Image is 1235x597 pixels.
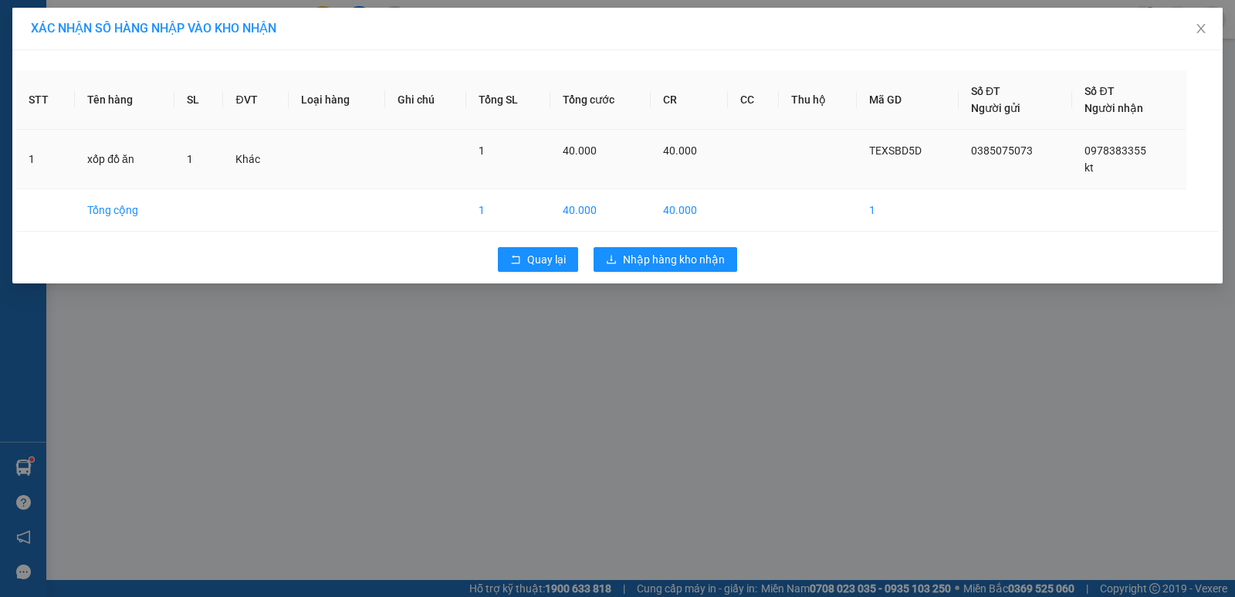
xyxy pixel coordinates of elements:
span: 1 [187,153,193,165]
th: CC [728,70,779,130]
span: 0385075073 [971,144,1033,157]
span: Số ĐT [971,85,1000,97]
span: Số ĐT [1084,85,1114,97]
th: Ghi chú [385,70,466,130]
span: Người gửi [971,102,1020,114]
th: Tổng cước [550,70,651,130]
button: rollbackQuay lại [498,247,578,272]
th: Thu hộ [779,70,857,130]
span: TEXSBD5D [869,144,922,157]
th: Loại hàng [289,70,385,130]
span: download [606,254,617,266]
th: Tên hàng [75,70,174,130]
span: rollback [510,254,521,266]
span: Quay lại [527,251,566,268]
td: Tổng cộng [75,189,174,232]
span: 0978383355 [1084,144,1146,157]
span: 1 [479,144,485,157]
span: 40.000 [563,144,597,157]
td: 40.000 [651,189,728,232]
button: downloadNhập hàng kho nhận [594,247,737,272]
td: Khác [223,130,288,189]
td: 40.000 [550,189,651,232]
span: Nhập hàng kho nhận [623,251,725,268]
td: 1 [857,189,959,232]
span: XÁC NHẬN SỐ HÀNG NHẬP VÀO KHO NHẬN [31,21,276,36]
td: 1 [16,130,75,189]
span: close [1195,22,1207,35]
span: 40.000 [663,144,697,157]
th: Mã GD [857,70,959,130]
th: ĐVT [223,70,288,130]
th: CR [651,70,728,130]
button: Close [1179,8,1223,51]
th: STT [16,70,75,130]
th: Tổng SL [466,70,550,130]
span: Người nhận [1084,102,1143,114]
td: xốp đồ ăn [75,130,174,189]
td: 1 [466,189,550,232]
span: kt [1084,161,1094,174]
th: SL [174,70,223,130]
